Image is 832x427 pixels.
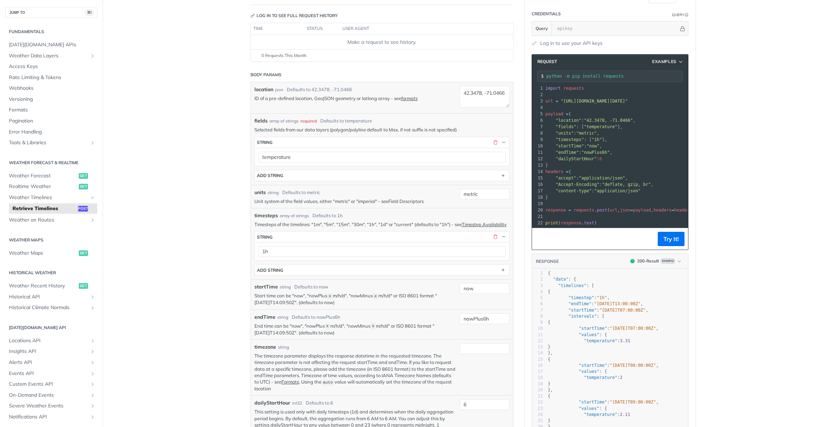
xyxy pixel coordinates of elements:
[548,314,605,319] span: : [
[548,332,607,337] span: : {
[9,250,77,257] span: Weather Maps
[546,131,600,136] span: : ,
[300,118,317,124] div: required
[555,131,574,136] span: "units"
[5,192,97,203] a: Weather TimelinesHide subpages for Weather Timelines
[9,293,88,301] span: Historical API
[558,283,586,288] span: "timelines"
[257,234,273,240] div: string
[5,116,97,126] a: Pagination
[254,95,456,101] p: ID of a pre-defined location, GeoJSON geometry or latlong array - see
[492,139,499,146] button: Delete
[292,314,340,321] div: Defaults to nowPlus6h
[532,295,543,301] div: 5
[620,338,630,343] span: 3.31
[532,188,544,194] div: 17
[79,283,88,289] span: get
[679,25,686,32] button: Hide
[250,12,338,19] div: Log in to see full request history
[546,124,623,129] span: : [ ],
[250,72,281,78] div: Body Params
[268,189,279,196] div: string
[9,85,95,92] span: Webhooks
[462,222,507,227] a: Timestep Availability
[90,217,95,223] button: Show subpages for Weather on Routes
[532,130,544,136] div: 8
[592,137,602,142] span: "1h"
[568,314,596,319] span: "intervals"
[532,181,544,188] div: 16
[532,350,543,356] div: 14
[661,258,675,264] span: Example
[257,140,273,145] div: string
[579,176,625,181] span: "application/json"
[532,344,543,350] div: 13
[5,127,97,137] a: Error Handling
[532,283,543,289] div: 3
[5,215,97,225] a: Weather on RoutesShow subpages for Weather on Routes
[90,403,95,409] button: Show subpages for Severe Weather Events
[5,181,97,192] a: Realtime Weatherget
[254,323,456,336] p: End time can be "now", "nowPlus m/h/d", "nowMinus m/h/d" or ISO 8601 format "[DATE]T14:09:50Z". (...
[548,387,553,392] span: },
[561,220,582,225] span: response
[5,83,97,94] a: Webhooks
[5,357,97,368] a: Alerts APIShow subpages for Alerts API
[255,170,509,181] button: ADD string
[326,324,329,329] span: X
[532,207,544,213] div: 20
[5,368,97,379] a: Events APIShow subpages for Events API
[548,289,551,294] span: {
[79,250,88,256] span: get
[254,86,273,93] label: location
[532,201,544,207] div: 19
[546,182,654,187] span: : ,
[90,294,95,300] button: Show subpages for Historical API
[5,171,97,181] a: Weather Forecastget
[9,129,95,136] span: Error Handling
[568,301,591,306] span: "endTime"
[254,283,278,291] label: startTime
[532,98,544,104] div: 3
[90,140,95,146] button: Show subpages for Tools & Libraries
[254,292,456,306] p: Start time can be "now", "nowPlus m/h/d", "nowMinus m/h/d" or ISO 8601 format "[DATE]T14:09:50Z"....
[278,344,289,350] div: string
[633,208,651,213] span: payload
[548,326,659,331] span: : ,
[250,14,255,18] svg: Key
[532,11,561,17] div: Credentials
[579,369,599,374] span: "values"
[561,99,628,104] span: "[URL][DOMAIN_NAME][DATE]"
[9,139,88,146] span: Tools & Libraries
[555,156,597,161] span: "dailyStartHour"
[548,277,577,282] span: : {
[9,402,88,410] span: Severe Weather Events
[90,381,95,387] button: Show subpages for Custom Events API
[9,203,97,214] a: Retrieve Timelinespost
[532,270,543,276] div: 1
[532,124,544,130] div: 7
[312,212,343,219] div: Defaults to 1h
[257,267,283,273] div: ADD string
[566,111,568,116] span: =
[597,208,607,213] span: post
[576,131,597,136] span: "metric"
[254,343,276,351] label: timezone
[555,137,584,142] span: "timesteps"
[287,86,352,93] div: Defaults to 42.3478, -71.0466
[652,58,677,65] span: Examples
[532,85,544,92] div: 1
[569,208,571,213] span: =
[5,61,97,72] a: Access Keys
[9,172,77,179] span: Weather Forecast
[254,117,268,125] span: fields
[546,111,571,116] span: {
[5,390,97,401] a: On-Demand EventsShow subpages for On-Demand Events
[546,220,558,225] span: print
[653,208,672,213] span: headers
[546,220,597,225] span: ( . )
[388,198,424,204] a: Field Descriptors
[254,212,278,219] span: timesteps
[579,332,599,337] span: "values"
[548,308,648,313] span: : ,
